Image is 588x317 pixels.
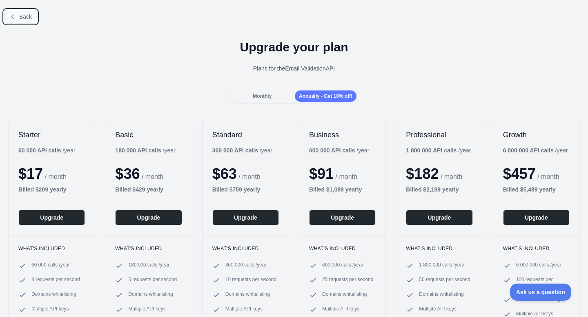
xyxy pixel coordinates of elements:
[309,146,369,154] div: / year
[503,146,568,154] div: / year
[503,147,554,154] b: 6 000 000 API calls
[309,165,334,182] span: $ 91
[309,130,376,140] h2: Business
[510,284,572,301] iframe: Toggle Customer Support
[406,165,439,182] span: $ 182
[406,130,472,140] h2: Professional
[406,146,471,154] div: / year
[212,130,279,140] h2: Standard
[503,130,570,140] h2: Growth
[309,147,355,154] b: 600 000 API calls
[212,147,258,154] b: 360 000 API calls
[503,165,536,182] span: $ 457
[212,146,272,154] div: / year
[406,147,457,154] b: 1 800 000 API calls
[212,165,237,182] span: $ 63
